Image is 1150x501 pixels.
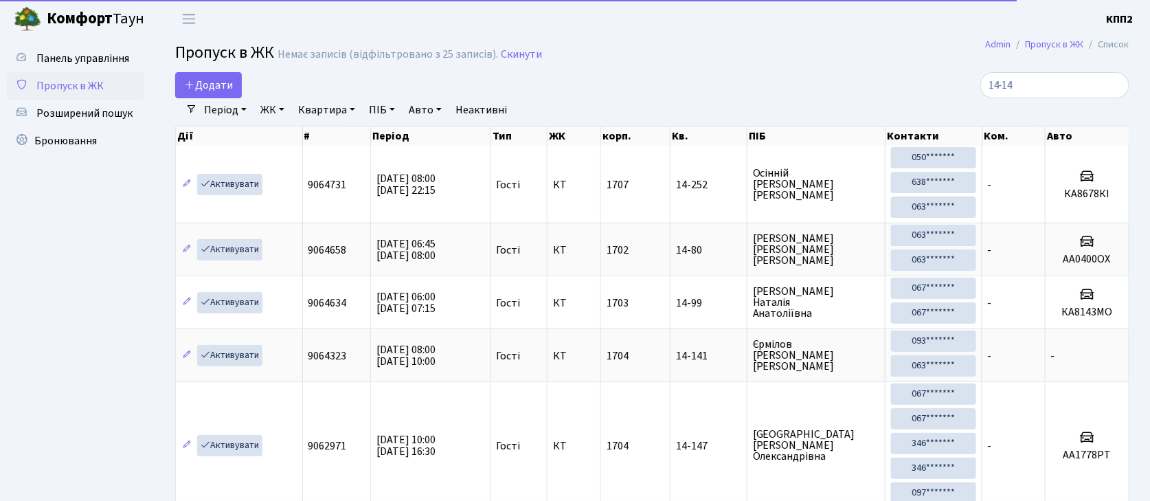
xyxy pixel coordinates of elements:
span: [DATE] 08:00 [DATE] 10:00 [376,342,436,369]
a: Пропуск в ЖК [1026,37,1084,52]
h5: КА8678КІ [1051,188,1123,201]
a: Квартира [293,98,361,122]
span: Гості [497,441,521,452]
span: 9062971 [308,438,347,454]
span: [DATE] 06:45 [DATE] 08:00 [376,236,436,263]
span: КТ [553,179,595,190]
span: Єрмілов [PERSON_NAME] [PERSON_NAME] [753,339,880,372]
img: logo.png [14,5,41,33]
a: Активувати [197,239,262,260]
a: Пропуск в ЖК [7,72,144,100]
span: 1702 [607,243,629,258]
a: Розширений пошук [7,100,144,127]
span: - [1051,348,1055,364]
span: - [988,296,992,311]
span: 9064731 [308,177,347,192]
span: Таун [47,8,144,31]
span: [GEOGRAPHIC_DATA] [PERSON_NAME] Олександрівна [753,429,880,462]
th: ЖК [548,126,601,146]
a: Активувати [197,435,262,456]
b: КПП2 [1107,12,1134,27]
a: Додати [175,72,242,98]
span: [DATE] 10:00 [DATE] 16:30 [376,432,436,459]
span: Пропуск в ЖК [36,78,104,93]
span: Панель управління [36,51,129,66]
th: ПІБ [747,126,886,146]
span: 14-147 [676,441,741,452]
th: Кв. [670,126,747,146]
input: Пошук... [980,72,1129,98]
a: Неактивні [450,98,512,122]
span: 14-141 [676,350,741,361]
a: ПІБ [363,98,401,122]
span: КТ [553,245,595,256]
span: - [988,348,992,364]
span: 1707 [607,177,629,192]
a: Панель управління [7,45,144,72]
span: 1703 [607,296,629,311]
span: Розширений пошук [36,106,133,121]
span: 1704 [607,438,629,454]
span: КТ [553,350,595,361]
span: [PERSON_NAME] Наталія Анатоліївна [753,286,880,319]
b: Комфорт [47,8,113,30]
h5: АА0400ОХ [1051,253,1123,266]
a: Бронювання [7,127,144,155]
span: 9064634 [308,296,347,311]
span: Додати [184,78,233,93]
div: Немає записів (відфільтровано з 25 записів). [278,48,498,61]
a: Активувати [197,292,262,313]
a: Admin [986,37,1011,52]
span: Гості [497,350,521,361]
th: Період [371,126,491,146]
span: [DATE] 08:00 [DATE] 22:15 [376,171,436,198]
a: КПП2 [1107,11,1134,27]
button: Переключити навігацію [172,8,206,30]
li: Список [1084,37,1129,52]
span: Гості [497,298,521,309]
a: Активувати [197,174,262,195]
th: Тип [491,126,548,146]
span: - [988,243,992,258]
th: Контакти [886,126,983,146]
nav: breadcrumb [965,30,1150,59]
span: Гості [497,179,521,190]
h5: КА8143МО [1051,306,1123,319]
span: Пропуск в ЖК [175,41,274,65]
th: корп. [601,126,670,146]
span: [PERSON_NAME] [PERSON_NAME] [PERSON_NAME] [753,233,880,266]
span: Гості [497,245,521,256]
a: Скинути [501,48,542,61]
th: Ком. [983,126,1046,146]
span: 9064323 [308,348,347,364]
span: КТ [553,441,595,452]
a: Авто [403,98,447,122]
span: - [988,177,992,192]
a: Період [199,98,252,122]
span: 1704 [607,348,629,364]
span: 14-80 [676,245,741,256]
span: 14-99 [676,298,741,309]
th: # [303,126,372,146]
span: Осінній [PERSON_NAME] [PERSON_NAME] [753,168,880,201]
span: Бронювання [34,133,97,148]
a: ЖК [255,98,290,122]
span: - [988,438,992,454]
a: Активувати [197,345,262,366]
h5: АА1778РТ [1051,449,1123,462]
span: 9064658 [308,243,347,258]
th: Дії [176,126,303,146]
span: КТ [553,298,595,309]
span: [DATE] 06:00 [DATE] 07:15 [376,289,436,316]
span: 14-252 [676,179,741,190]
th: Авто [1046,126,1129,146]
